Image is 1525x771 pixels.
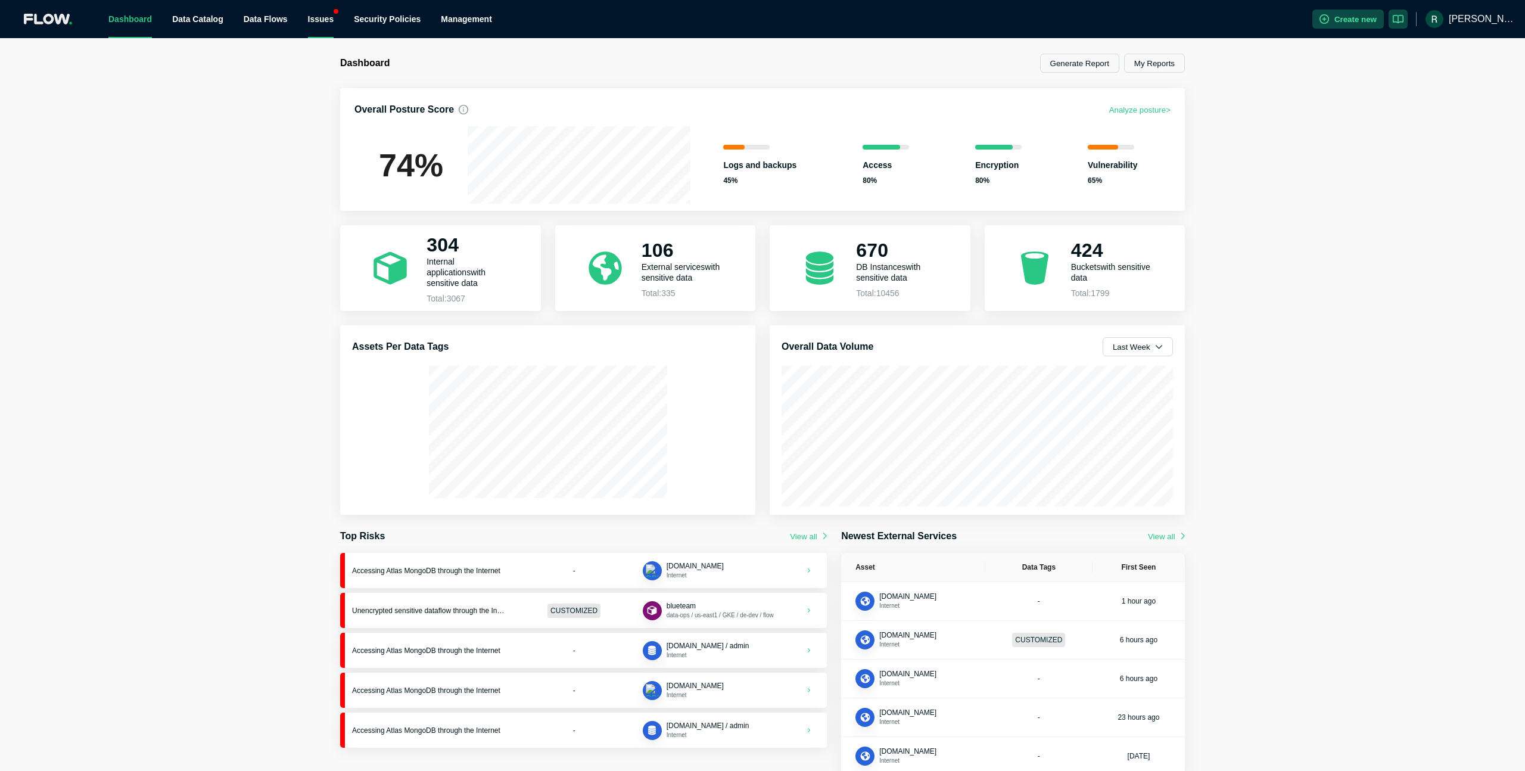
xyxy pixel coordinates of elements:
[1426,10,1443,28] img: AAcHTtcI0xGOomghb1RBvSzOTJHXFekmQuAt0EftsSdQoAR-=s96-c
[1071,239,1157,262] h2: 424
[879,680,900,686] span: Internet
[555,225,756,311] a: 106External serviceswith sensitive dataTotal:335
[667,682,724,690] span: [DOMAIN_NAME]
[879,757,900,764] span: Internet
[1148,532,1185,541] button: View all
[879,669,936,679] button: [DOMAIN_NAME]
[879,719,900,725] span: Internet
[1088,159,1138,171] p: Vulnerability
[855,747,874,766] button: Application
[172,14,223,24] a: Data Catalog
[859,634,872,646] img: Application
[1128,751,1150,761] div: [DATE]
[667,641,749,651] button: [DOMAIN_NAME] / admin
[646,604,658,617] img: Application
[515,567,633,575] div: -
[879,747,936,756] button: [DOMAIN_NAME]
[855,708,936,727] div: Application[DOMAIN_NAME]Internet
[667,721,749,730] button: [DOMAIN_NAME] / admin
[642,289,727,298] p: Total: 335
[782,340,873,354] h3: Overall Data Volume
[352,686,506,695] div: Accessing Atlas MongoDB through the Internet
[515,646,633,655] div: -
[667,562,724,570] span: [DOMAIN_NAME]
[667,692,687,698] span: Internet
[515,686,633,695] div: -
[352,340,449,354] h3: Assets Per Data Tags
[1000,596,1078,606] div: -
[643,721,749,740] div: Database[DOMAIN_NAME] / adminInternet
[340,57,762,69] h1: Dashboard
[1118,713,1159,722] div: 23 hours ago
[1120,674,1157,683] div: 6 hours ago
[643,601,662,620] button: Application
[352,726,506,735] div: Accessing Atlas MongoDB through the Internet
[859,711,872,724] img: Application
[855,669,874,688] button: Application
[340,713,827,748] a: Accessing Atlas MongoDB through the Internet-Database[DOMAIN_NAME] / adminInternet
[515,726,633,735] div: -
[1312,10,1384,29] button: Create new
[1040,54,1119,73] button: Generate Report
[879,708,936,717] span: [DOMAIN_NAME]
[340,529,385,543] h3: Top Risks
[855,592,936,611] div: Application[DOMAIN_NAME]Internet
[879,630,936,640] button: [DOMAIN_NAME]
[340,225,541,311] a: 304Internal applicationswith sensitive dataTotal:3067
[667,561,724,571] button: [DOMAIN_NAME]
[354,14,421,24] a: Security Policies
[879,708,936,717] button: [DOMAIN_NAME]
[1109,102,1171,117] button: Analyze posture>
[352,607,506,615] div: Unencrypted sensitive dataflow through the Internet
[855,669,936,688] div: Application[DOMAIN_NAME]Internet
[879,592,936,601] span: [DOMAIN_NAME]
[427,234,512,256] h2: 304
[340,633,827,668] a: Accessing Atlas MongoDB through the Internet-Database[DOMAIN_NAME] / adminInternet
[354,102,468,117] h3: Overall Posture Score
[642,262,727,283] p: External services with sensitive data
[856,239,942,262] h2: 670
[340,593,827,628] a: Unencrypted sensitive dataflow through the InternetCUSTOMIZEDApplicationblueteamdata-ops / us-eas...
[1103,337,1173,356] button: Last Week
[1000,674,1078,683] div: -
[723,159,796,171] p: Logs and backups
[855,708,874,727] button: Application
[1071,289,1157,298] p: Total: 1799
[879,592,936,601] button: [DOMAIN_NAME]
[855,747,936,766] div: Application[DOMAIN_NAME]Internet
[1124,54,1185,73] button: My Reports
[863,176,909,185] p: 80 %
[1012,633,1065,647] div: CUSTOMIZED
[667,601,696,611] button: blueteam
[340,553,827,588] a: Accessing Atlas MongoDB through the Internet-DBInstance[DOMAIN_NAME]Internet
[859,595,872,608] img: Application
[856,289,942,298] p: Total: 10456
[1093,553,1185,582] th: First Seen
[643,641,749,660] div: Database[DOMAIN_NAME] / adminInternet
[643,641,662,660] button: Database
[547,604,600,618] div: CUSTOMIZED
[427,294,512,303] p: Total: 3067
[1122,596,1156,606] div: 1 hour ago
[667,732,687,738] span: Internet
[1088,176,1138,185] p: 65 %
[841,529,957,543] h3: Newest External Services
[352,646,506,655] div: Accessing Atlas MongoDB through the Internet
[667,602,696,610] span: blueteam
[855,630,874,649] button: Application
[855,592,874,611] button: Application
[354,149,468,181] h1: 74 %
[646,684,658,697] img: DBInstance
[975,176,1022,185] p: 80 %
[1000,713,1078,722] div: -
[667,612,774,618] span: data-ops / us-east1 / GKE / de-dev / flow
[770,225,970,311] a: 670DB Instanceswith sensitive dataTotal:10456
[108,14,152,24] a: Dashboard
[856,262,942,283] p: DB Instances with sensitive data
[646,564,658,577] img: DBInstance
[790,532,827,541] button: View all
